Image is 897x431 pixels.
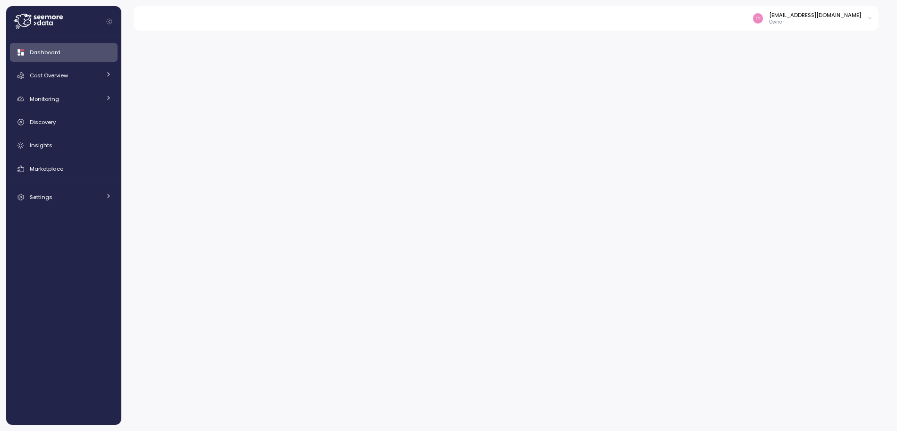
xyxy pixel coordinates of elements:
[769,19,861,25] p: Owner
[769,11,861,19] div: [EMAIL_ADDRESS][DOMAIN_NAME]
[10,188,118,207] a: Settings
[10,90,118,108] a: Monitoring
[103,18,115,25] button: Collapse navigation
[10,113,118,132] a: Discovery
[30,165,63,173] span: Marketplace
[753,13,763,23] img: 260182f0c9e5e7b31d1fdb6b0f9ae61b
[30,72,68,79] span: Cost Overview
[10,66,118,85] a: Cost Overview
[30,193,52,201] span: Settings
[30,49,60,56] span: Dashboard
[10,136,118,155] a: Insights
[10,159,118,178] a: Marketplace
[10,43,118,62] a: Dashboard
[30,141,52,149] span: Insights
[30,118,56,126] span: Discovery
[30,95,59,103] span: Monitoring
